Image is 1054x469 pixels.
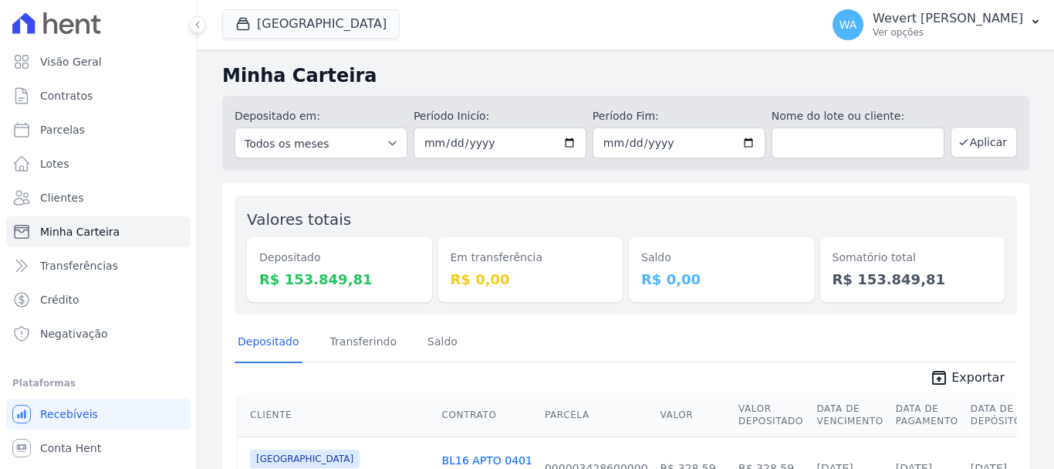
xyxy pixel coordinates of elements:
[250,450,360,468] span: [GEOGRAPHIC_DATA]
[951,127,1017,158] button: Aplicar
[6,46,191,77] a: Visão Geral
[641,269,802,290] dd: R$ 0,00
[951,369,1005,387] span: Exportar
[917,369,1017,390] a: unarchive Exportar
[451,250,611,266] dt: Em transferência
[6,433,191,464] a: Conta Hent
[247,210,351,229] label: Valores totais
[6,399,191,430] a: Recebíveis
[40,406,98,422] span: Recebíveis
[414,108,586,124] label: Período Inicío:
[222,9,400,39] button: [GEOGRAPHIC_DATA]
[259,250,420,266] dt: Depositado
[12,374,184,393] div: Plataformas
[654,393,732,437] th: Valor
[820,3,1054,46] button: WA Wevert [PERSON_NAME] Ver opções
[40,326,108,342] span: Negativação
[222,62,1029,90] h2: Minha Carteira
[40,258,118,274] span: Transferências
[6,284,191,315] a: Crédito
[451,269,611,290] dd: R$ 0,00
[327,323,400,363] a: Transferindo
[890,393,964,437] th: Data de Pagamento
[40,224,120,240] span: Minha Carteira
[593,108,765,124] label: Período Fim:
[424,323,461,363] a: Saldo
[810,393,889,437] th: Data de Vencimento
[873,26,1023,39] p: Ver opções
[238,393,436,437] th: Cliente
[40,122,85,138] span: Parcelas
[772,108,944,124] label: Nome do lote ou cliente:
[40,190,83,206] span: Clientes
[6,148,191,179] a: Lotes
[436,393,539,437] th: Contrato
[40,292,79,308] span: Crédito
[6,216,191,247] a: Minha Carteira
[40,54,102,70] span: Visão Geral
[235,323,302,363] a: Depositado
[40,440,101,456] span: Conta Hent
[930,369,948,387] i: unarchive
[6,114,191,145] a: Parcelas
[235,110,320,122] label: Depositado em:
[873,11,1023,26] p: Wevert [PERSON_NAME]
[6,250,191,281] a: Transferências
[442,454,532,467] a: BL16 APTO 0401
[732,393,810,437] th: Valor Depositado
[259,269,420,290] dd: R$ 153.849,81
[839,19,857,30] span: WA
[964,393,1028,437] th: Data de Depósito
[641,250,802,266] dt: Saldo
[833,269,993,290] dd: R$ 153.849,81
[833,250,993,266] dt: Somatório total
[40,156,69,172] span: Lotes
[6,80,191,111] a: Contratos
[6,182,191,213] a: Clientes
[539,393,654,437] th: Parcela
[6,318,191,349] a: Negativação
[40,88,93,104] span: Contratos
